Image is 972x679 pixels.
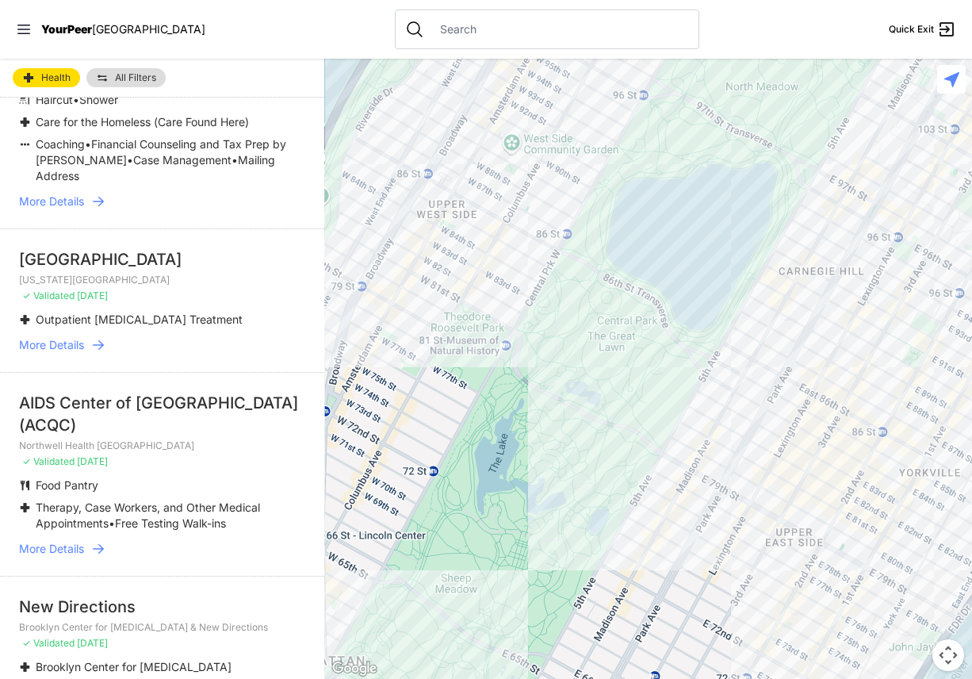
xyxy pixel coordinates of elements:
span: • [232,153,238,167]
span: • [85,137,91,151]
span: ✓ Validated [22,455,75,467]
span: [GEOGRAPHIC_DATA] [92,22,205,36]
span: More Details [19,337,84,353]
span: ✓ Validated [22,637,75,649]
a: More Details [19,337,305,353]
div: [GEOGRAPHIC_DATA] [19,248,305,270]
span: Food Pantry [36,478,98,492]
span: • [109,516,115,530]
button: Map camera controls [932,639,964,671]
span: YourPeer [41,22,92,36]
a: Open this area in Google Maps (opens a new window) [328,658,381,679]
span: Quick Exit [889,23,934,36]
span: • [73,93,79,106]
a: More Details [19,541,305,557]
span: Haircut [36,93,73,106]
span: Case Management [133,153,232,167]
a: All Filters [86,68,166,87]
a: Quick Exit [889,20,956,39]
p: Brooklyn Center for [MEDICAL_DATA] & New Directions [19,621,305,634]
p: Northwell Health [GEOGRAPHIC_DATA] [19,439,305,452]
span: Care for the Homeless (Care Found Here) [36,115,249,129]
span: Outpatient [MEDICAL_DATA] Treatment [36,313,243,326]
span: More Details [19,194,84,209]
a: More Details [19,194,305,209]
a: YourPeer[GEOGRAPHIC_DATA] [41,25,205,34]
a: Health [13,68,80,87]
span: • [127,153,133,167]
span: ✓ Validated [22,290,75,301]
span: Financial Counseling and Tax Prep by [PERSON_NAME] [36,137,286,167]
span: [DATE] [77,455,108,467]
span: More Details [19,541,84,557]
span: [DATE] [77,637,108,649]
span: Health [41,73,71,82]
div: New Directions [19,596,305,618]
span: All Filters [115,73,156,82]
span: Brooklyn Center for [MEDICAL_DATA] [36,660,232,673]
span: Therapy, Case Workers, and Other Medical Appointments [36,501,260,530]
span: Shower [79,93,118,106]
span: Free Testing Walk-ins [115,516,226,530]
p: [US_STATE][GEOGRAPHIC_DATA] [19,274,305,286]
input: Search [431,21,689,37]
span: [DATE] [77,290,108,301]
div: AIDS Center of [GEOGRAPHIC_DATA] (ACQC) [19,392,305,436]
img: Google [328,658,381,679]
span: Coaching [36,137,85,151]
